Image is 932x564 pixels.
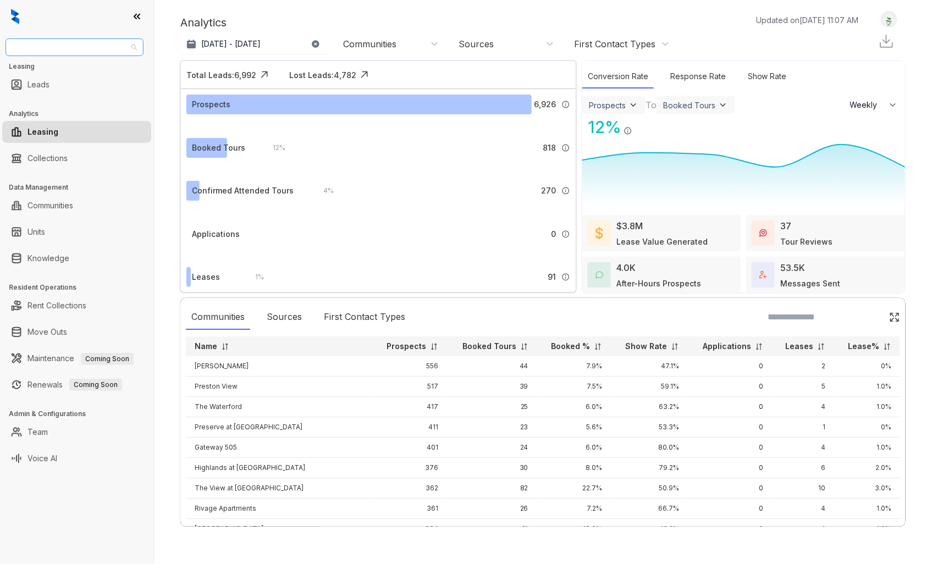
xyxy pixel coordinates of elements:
[2,147,151,169] li: Collections
[848,341,879,352] p: Lease%
[632,117,649,133] img: Click Icon
[12,39,137,56] span: Magnolia Capital
[843,95,905,115] button: Weekly
[2,195,151,217] li: Communities
[2,321,151,343] li: Move Outs
[688,519,772,539] td: 0
[688,356,772,377] td: 0
[69,379,122,391] span: Coming Soon
[27,321,67,343] a: Move Outs
[561,186,570,195] img: Info
[646,98,657,112] div: To
[756,14,858,26] p: Updated on [DATE] 11:07 AM
[9,183,153,192] h3: Data Management
[834,417,900,438] td: 0%
[180,14,227,31] p: Analytics
[755,342,763,351] img: sorting
[186,519,372,539] td: [GEOGRAPHIC_DATA]
[537,438,611,458] td: 6.0%
[27,195,73,217] a: Communities
[11,9,19,24] img: logo
[192,185,294,197] div: Confirmed Attended Tours
[616,219,643,233] div: $3.8M
[611,478,688,499] td: 50.9%
[780,278,840,289] div: Messages Sent
[595,271,603,279] img: AfterHoursConversations
[688,377,772,397] td: 0
[2,347,151,369] li: Maintenance
[772,417,834,438] td: 1
[611,438,688,458] td: 80.0%
[611,499,688,519] td: 66.7%
[703,341,751,352] p: Applications
[2,421,151,443] li: Team
[520,342,528,351] img: sorting
[244,271,264,283] div: 1 %
[186,458,372,478] td: Highlands at [GEOGRAPHIC_DATA]
[9,62,153,71] h3: Leasing
[537,519,611,539] td: 18.3%
[780,261,805,274] div: 53.5K
[780,236,832,247] div: Tour Reviews
[889,312,900,323] img: Click Icon
[372,417,447,438] td: 411
[186,305,250,330] div: Communities
[688,438,772,458] td: 0
[186,438,372,458] td: Gateway 505
[27,374,122,396] a: RenewalsComing Soon
[372,458,447,478] td: 376
[834,458,900,478] td: 2.0%
[261,305,307,330] div: Sources
[27,295,86,317] a: Rent Collections
[27,74,49,96] a: Leads
[834,499,900,519] td: 1.0%
[262,142,285,154] div: 12 %
[582,65,654,89] div: Conversion Rate
[356,67,373,83] img: Click Icon
[537,458,611,478] td: 8.0%
[589,101,626,110] div: Prospects
[881,14,897,25] img: UserAvatar
[817,342,825,351] img: sorting
[343,38,396,50] div: Communities
[27,447,57,469] a: Voice AI
[447,458,537,478] td: 30
[688,397,772,417] td: 0
[447,356,537,377] td: 44
[447,499,537,519] td: 26
[2,121,151,143] li: Leasing
[616,261,636,274] div: 4.0K
[2,374,151,396] li: Renewals
[772,478,834,499] td: 10
[186,397,372,417] td: The Waterford
[742,65,792,89] div: Show Rate
[611,519,688,539] td: 42.2%
[611,397,688,417] td: 63.2%
[9,409,153,419] h3: Admin & Configurations
[616,236,708,247] div: Lease Value Generated
[372,499,447,519] td: 361
[625,341,667,352] p: Show Rate
[594,342,602,351] img: sorting
[561,143,570,152] img: Info
[561,273,570,281] img: Info
[628,99,639,110] img: ViewFilterArrow
[785,341,813,352] p: Leases
[543,142,556,154] span: 818
[537,417,611,438] td: 5.6%
[834,519,900,539] td: 1.0%
[611,417,688,438] td: 53.3%
[772,499,834,519] td: 4
[850,99,884,110] span: Weekly
[81,353,134,365] span: Coming Soon
[447,438,537,458] td: 24
[9,283,153,292] h3: Resident Operations
[834,377,900,397] td: 1.0%
[772,397,834,417] td: 4
[780,219,791,233] div: 37
[2,447,151,469] li: Voice AI
[624,126,632,135] img: Info
[186,478,372,499] td: The View at [GEOGRAPHIC_DATA]
[430,342,438,351] img: sorting
[534,98,556,110] span: 6,926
